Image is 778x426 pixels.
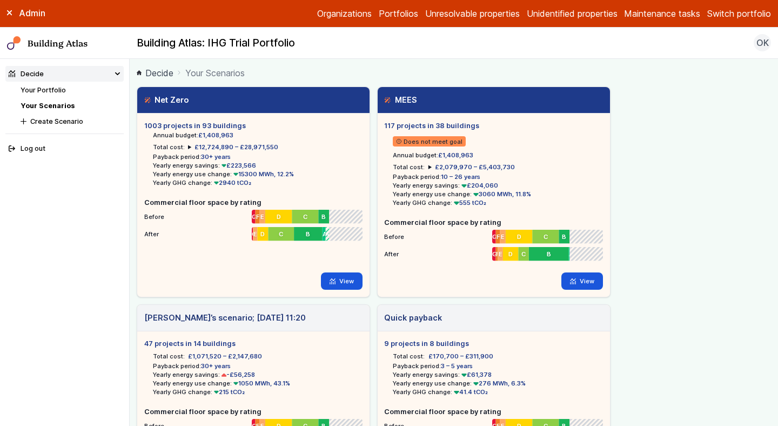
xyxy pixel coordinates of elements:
li: Payback period: [393,172,602,181]
li: Yearly GHG change: [393,388,602,396]
span: £223,566 [220,162,257,169]
span: £170,700 – £311,900 [428,352,493,361]
li: Payback period: [153,152,363,161]
span: £12,724,890 – £28,971,550 [194,143,278,151]
li: Yearly GHG change: [153,388,363,396]
a: View [321,272,363,290]
span: Does not meet goal [393,136,466,147]
li: Before [144,208,363,222]
summary: £12,724,890 – £28,971,550 [188,143,278,151]
span: B [306,230,310,238]
a: Unidentified properties [527,7,618,20]
h5: Commercial floor space by rating [384,407,602,417]
a: View [561,272,603,290]
span: 30+ years [201,362,231,370]
li: Yearly GHG change: [393,198,602,207]
h5: 47 projects in 14 buildings [144,338,363,349]
summary: £2,079,970 – £5,403,730 [428,163,515,171]
h3: MEES [384,94,417,106]
li: Yearly energy savings: [153,370,363,379]
span: G [492,232,496,241]
button: OK [754,34,771,51]
span: B [547,250,551,258]
li: Yearly energy use change: [393,379,602,388]
span: 30+ years [201,153,231,161]
h5: 1003 projects in 93 buildings [144,121,363,131]
span: D [508,250,513,258]
h5: Commercial floor space by rating [384,217,602,228]
span: A [323,230,326,238]
span: £2,079,970 – £5,403,730 [435,163,515,171]
span: 10 – 26 years [441,173,480,181]
h5: 117 projects in 38 buildings [384,121,602,131]
li: Yearly energy savings: [153,161,363,170]
span: A [568,250,569,258]
a: Your Portfolio [21,86,66,94]
span: 555 tCO₂ [452,199,486,207]
li: Annual budget: [153,131,363,139]
span: F [256,212,259,221]
h5: Commercial floor space by rating [144,407,363,417]
li: Yearly energy use change: [153,170,363,178]
a: Your Scenarios [21,102,75,110]
span: E [260,212,264,221]
button: Switch portfolio [707,7,771,20]
li: Payback period: [153,362,363,370]
span: 15300 MWh, 12.2% [232,170,294,178]
span: E [501,232,505,241]
h3: [PERSON_NAME]’s scenario; [DATE] 11:20 [144,312,306,324]
h5: Commercial floor space by rating [144,197,363,208]
div: Decide [9,69,44,79]
li: After [144,225,363,239]
span: D [517,232,521,241]
h6: Total cost: [153,352,185,361]
h3: Quick payback [384,312,442,324]
li: Yearly GHG change: [153,178,363,187]
span: OK [756,36,769,49]
a: Decide [137,66,173,79]
span: C [521,250,526,258]
a: Unresolvable properties [425,7,520,20]
span: 276 MWh, 6.3% [472,380,526,387]
li: Annual budget: [393,151,602,159]
span: G [492,250,496,258]
li: Yearly energy savings: [393,181,602,190]
li: Before [384,228,602,242]
h6: Total cost: [393,163,425,171]
li: Payback period: [393,362,602,370]
h6: Total cost: [393,352,425,361]
span: F [497,232,500,241]
span: D [261,230,265,238]
h6: Total cost: [153,143,185,151]
span: 2940 tCO₂ [212,179,252,187]
span: 3060 MWh, 11.8% [472,190,531,198]
span: B [562,232,566,241]
span: 3 – 5 years [441,362,473,370]
span: Your Scenarios [185,66,245,79]
span: £1,071,520 – £2,147,680 [188,352,262,361]
h5: 9 projects in 8 buildings [384,338,602,349]
span: G [252,230,253,238]
a: Portfolios [379,7,418,20]
span: 41.4 tCO₂ [452,388,488,396]
h2: Building Atlas: IHG Trial Portfolio [137,36,295,50]
span: -£56,258 [220,371,256,378]
li: Yearly energy savings: [393,370,602,379]
span: £204,060 [460,182,498,189]
span: D [277,212,281,221]
span: £1,408,963 [198,131,233,139]
button: Create Scenario [17,114,124,129]
li: Yearly energy use change: [393,190,602,198]
span: C [279,230,283,238]
img: main-0bbd2752.svg [7,36,21,50]
summary: Decide [5,66,124,82]
span: G [252,212,256,221]
span: £1,408,963 [438,151,473,159]
span: £61,378 [460,371,492,378]
span: A+ [326,230,330,238]
span: 215 tCO₂ [212,388,245,396]
span: B [321,212,326,221]
span: E [253,230,257,238]
span: C [303,212,307,221]
li: Yearly energy use change: [153,379,363,388]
